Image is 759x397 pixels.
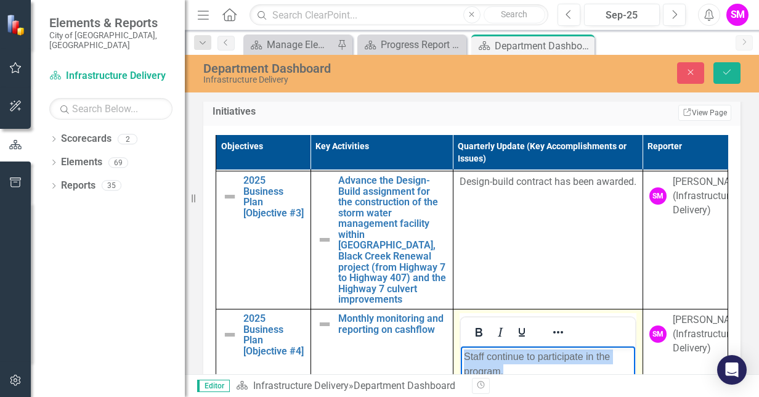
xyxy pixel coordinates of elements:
div: Manage Elements [267,37,334,52]
h3: Initiatives [213,106,437,117]
a: Infrastructure Delivery [49,69,172,83]
button: Underline [511,324,532,341]
button: Italic [490,324,511,341]
img: ClearPoint Strategy [6,14,28,36]
a: Progress Report Dashboard [360,37,463,52]
input: Search Below... [49,98,172,120]
a: Reports [61,179,95,193]
div: Progress Report Dashboard [381,37,463,52]
div: Open Intercom Messenger [717,355,747,385]
p: Design-build contract has been awarded. [460,175,636,189]
input: Search ClearPoint... [250,4,548,26]
div: Department Dashboard [203,62,495,75]
div: SM [649,325,667,343]
div: » [236,379,463,393]
div: [PERSON_NAME] (Infrastructure Delivery) [673,175,747,218]
div: 69 [108,157,128,168]
img: Not Defined [222,189,237,204]
p: Staff continue to participate in the program. [3,3,171,33]
a: View Page [678,105,731,121]
button: Reveal or hide additional toolbar items [548,324,569,341]
a: 2025 Business Plan [Objective #4] [243,313,304,356]
span: Editor [197,380,230,392]
small: City of [GEOGRAPHIC_DATA], [GEOGRAPHIC_DATA] [49,30,172,51]
span: Elements & Reports [49,15,172,30]
button: Search [484,6,545,23]
div: Infrastructure Delivery [203,75,495,84]
a: Elements [61,155,102,170]
button: Sep-25 [584,4,660,26]
button: Bold [468,324,489,341]
div: Sep-25 [588,8,655,23]
div: Department Dashboard [354,380,455,391]
span: Search [501,9,527,19]
a: Advance the Design-Build assignment for the construction of the storm water management facility w... [338,175,447,305]
a: Monthly monitoring and reporting on cashflow [338,313,447,335]
div: 35 [102,181,121,191]
img: Not Defined [222,327,237,342]
button: SM [726,4,749,26]
div: 2 [118,134,137,144]
div: Department Dashboard [495,38,591,54]
a: Infrastructure Delivery [253,380,349,391]
div: SM [649,187,667,205]
div: [PERSON_NAME] (Infrastructure Delivery) [673,313,747,356]
a: 2025 Business Plan [Objective #3] [243,175,304,218]
a: Manage Elements [246,37,334,52]
img: Not Defined [317,232,332,247]
img: Not Defined [317,317,332,332]
a: Scorecards [61,132,112,146]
